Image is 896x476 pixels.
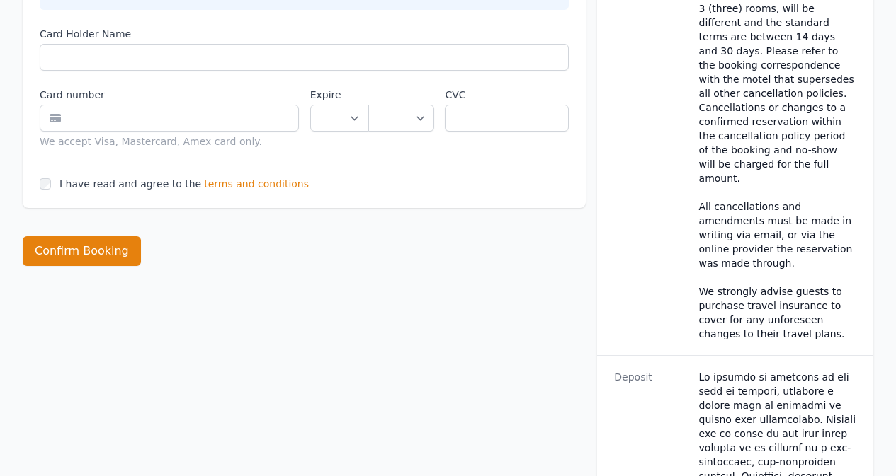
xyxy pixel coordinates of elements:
[40,134,299,149] div: We accept Visa, Mastercard, Amex card only.
[59,178,201,190] label: I have read and agree to the
[368,88,434,102] label: .
[445,88,569,102] label: CVC
[204,177,309,191] span: terms and conditions
[23,236,141,266] button: Confirm Booking
[40,88,299,102] label: Card number
[310,88,368,102] label: Expire
[40,27,569,41] label: Card Holder Name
